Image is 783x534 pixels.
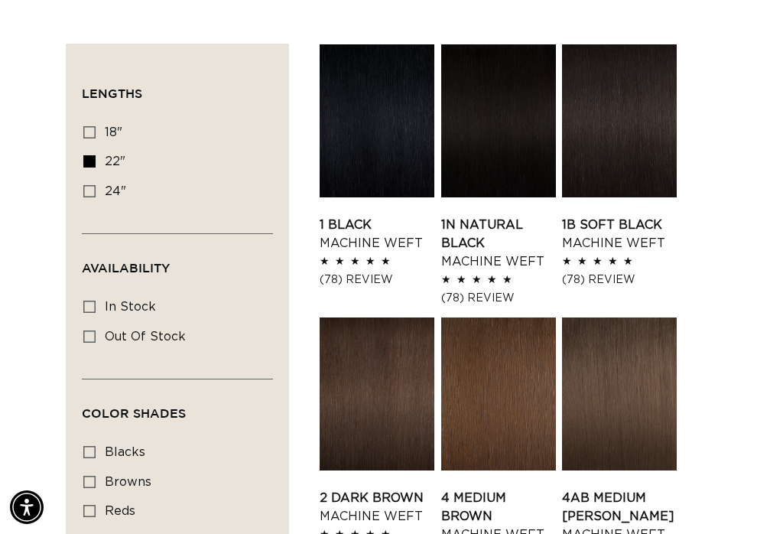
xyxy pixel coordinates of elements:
[562,216,677,252] a: 1B Soft Black Machine Weft
[82,261,170,275] span: Availability
[105,185,126,197] span: 24"
[105,155,125,168] span: 22"
[105,330,186,343] span: Out of stock
[707,461,783,534] iframe: Chat Widget
[82,86,142,100] span: Lengths
[105,301,156,313] span: In stock
[320,216,434,252] a: 1 Black Machine Weft
[320,489,434,526] a: 2 Dark Brown Machine Weft
[441,216,556,271] a: 1N Natural Black Machine Weft
[105,476,151,488] span: browns
[82,60,273,115] summary: Lengths (0 selected)
[82,379,273,435] summary: Color Shades (0 selected)
[10,490,44,524] div: Accessibility Menu
[105,446,145,458] span: blacks
[105,126,122,138] span: 18"
[105,505,135,517] span: reds
[82,406,186,420] span: Color Shades
[82,234,273,289] summary: Availability (0 selected)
